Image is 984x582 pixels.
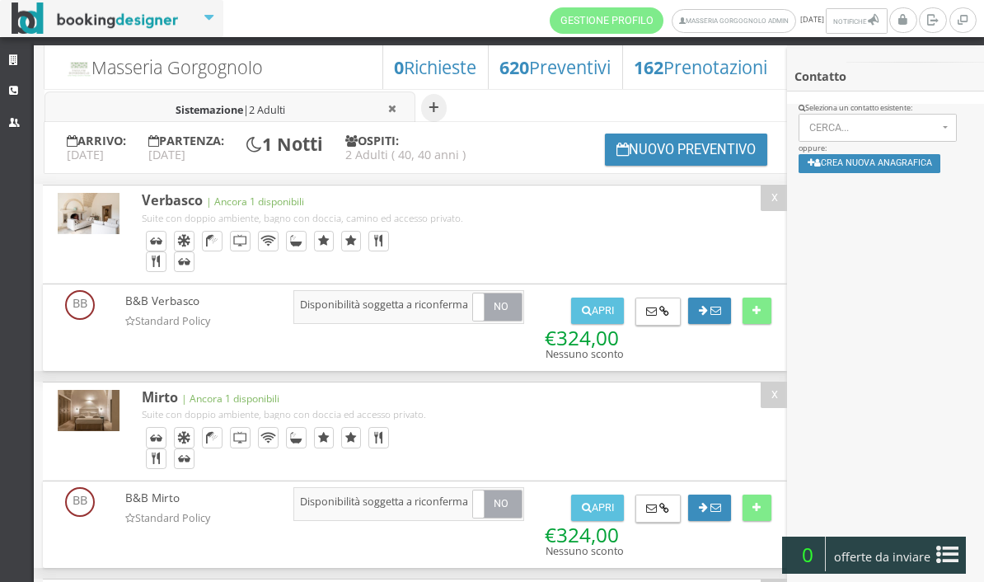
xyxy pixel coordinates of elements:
span: offerte da inviare [829,544,936,570]
span: [DATE] [550,7,889,34]
button: Cerca... [799,114,958,142]
span: 0 [790,537,826,571]
div: Seleziona un contatto esistente: [799,103,973,114]
a: Masseria Gorgognolo Admin [672,9,796,33]
div: oppure: [787,103,984,184]
button: Notifiche [826,8,887,34]
a: Gestione Profilo [550,7,663,34]
b: Contatto [794,68,846,84]
img: BookingDesigner.com [12,2,179,35]
span: Cerca... [809,122,938,134]
button: Crea nuova anagrafica [799,154,941,173]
